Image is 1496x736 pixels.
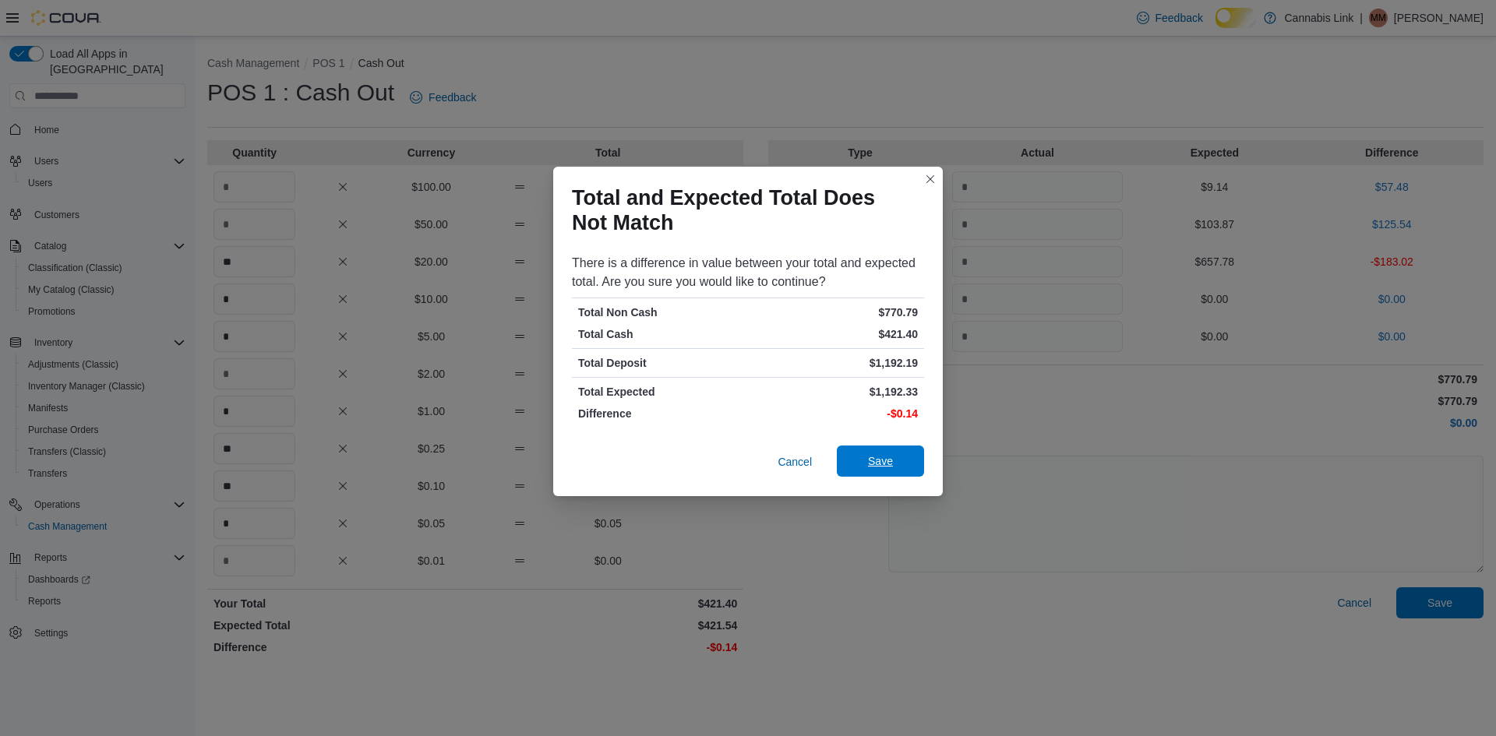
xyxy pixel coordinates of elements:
[572,254,924,291] div: There is a difference in value between your total and expected total. Are you sure you would like...
[578,355,745,371] p: Total Deposit
[751,305,918,320] p: $770.79
[751,406,918,421] p: -$0.14
[837,445,924,477] button: Save
[921,170,940,188] button: Closes this modal window
[751,384,918,400] p: $1,192.33
[778,454,812,470] span: Cancel
[572,185,912,235] h1: Total and Expected Total Does Not Match
[751,326,918,342] p: $421.40
[578,326,745,342] p: Total Cash
[578,406,745,421] p: Difference
[578,305,745,320] p: Total Non Cash
[751,355,918,371] p: $1,192.19
[578,384,745,400] p: Total Expected
[868,453,893,469] span: Save
[771,446,818,477] button: Cancel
